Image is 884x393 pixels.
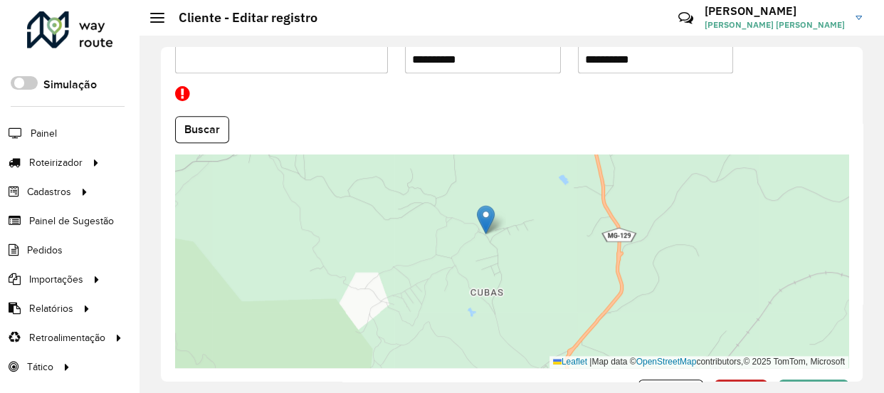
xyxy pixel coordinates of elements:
[477,205,495,234] img: Marker
[175,85,197,116] i: Geocode reverso não realizado. Coordenadas e endereço podem estar divergentes
[29,272,83,287] span: Importações
[553,357,587,367] a: Leaflet
[27,360,53,374] span: Tático
[670,3,701,33] a: Contato Rápido
[27,184,71,199] span: Cadastros
[164,10,317,26] h2: Cliente - Editar registro
[29,330,105,345] span: Retroalimentação
[29,155,83,170] span: Roteirizador
[636,357,697,367] a: OpenStreetMap
[43,76,97,93] label: Simulação
[31,126,57,141] span: Painel
[29,301,73,316] span: Relatórios
[29,214,114,229] span: Painel de Sugestão
[589,357,591,367] span: |
[27,243,63,258] span: Pedidos
[175,116,229,143] button: Buscar
[705,4,845,18] h3: [PERSON_NAME]
[549,356,848,368] div: Map data © contributors,© 2025 TomTom, Microsoft
[705,19,845,31] span: [PERSON_NAME] [PERSON_NAME]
